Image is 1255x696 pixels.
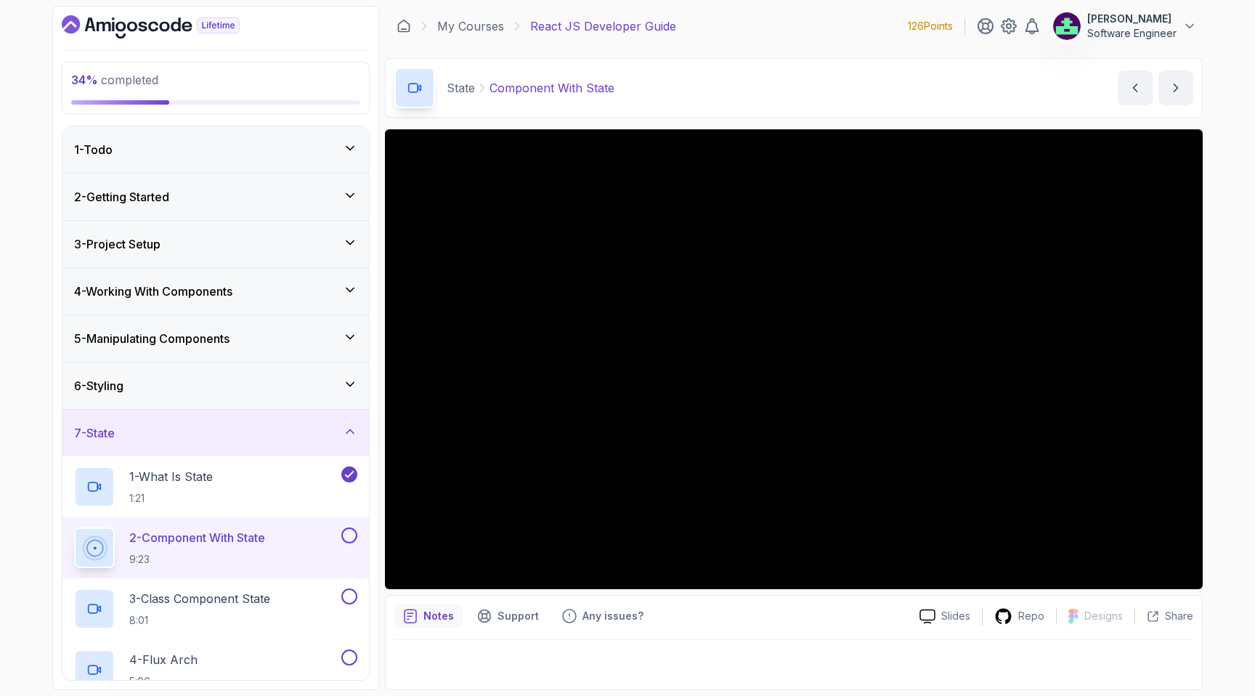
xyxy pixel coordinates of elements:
[62,315,369,362] button: 5-Manipulating Components
[1018,609,1044,623] p: Repo
[1087,12,1177,26] p: [PERSON_NAME]
[1118,70,1153,105] button: previous content
[129,674,198,689] p: 5:06
[62,268,369,315] button: 4-Working With Components
[62,410,369,456] button: 7-State
[1084,609,1123,623] p: Designs
[437,17,504,35] a: My Courses
[941,609,970,623] p: Slides
[74,527,357,568] button: 2-Component With State9:23
[1052,12,1197,41] button: user profile image[PERSON_NAME]Software Engineer
[71,73,98,87] span: 34 %
[74,188,169,206] h3: 2 - Getting Started
[553,604,652,628] button: Feedback button
[74,235,161,253] h3: 3 - Project Setup
[129,468,213,485] p: 1 - What Is State
[74,424,115,442] h3: 7 - State
[468,604,548,628] button: Support button
[62,126,369,173] button: 1-Todo
[530,17,676,35] p: React JS Developer Guide
[129,613,270,628] p: 8:01
[71,73,158,87] span: completed
[129,529,265,546] p: 2 - Component With State
[394,604,463,628] button: notes button
[385,129,1203,589] iframe: 2 - Component with State
[497,609,539,623] p: Support
[129,651,198,668] p: 4 - Flux Arch
[74,377,123,394] h3: 6 - Styling
[1158,70,1193,105] button: next content
[447,79,475,97] p: State
[74,466,357,507] button: 1-What Is State1:21
[74,330,230,347] h3: 5 - Manipulating Components
[62,15,273,39] a: Dashboard
[62,221,369,267] button: 3-Project Setup
[62,174,369,220] button: 2-Getting Started
[908,19,953,33] p: 126 Points
[908,609,982,624] a: Slides
[129,590,270,607] p: 3 - Class Component State
[74,141,113,158] h3: 1 - Todo
[983,607,1056,626] a: Repo
[397,19,411,33] a: Dashboard
[1053,12,1081,40] img: user profile image
[490,79,614,97] p: Component With State
[582,609,643,623] p: Any issues?
[1165,609,1193,623] p: Share
[129,491,213,506] p: 1:21
[423,609,454,623] p: Notes
[1087,26,1177,41] p: Software Engineer
[129,552,265,567] p: 9:23
[62,363,369,409] button: 6-Styling
[1134,609,1193,623] button: Share
[74,650,357,690] button: 4-Flux Arch5:06
[74,588,357,629] button: 3-Class Component State8:01
[74,283,232,300] h3: 4 - Working With Components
